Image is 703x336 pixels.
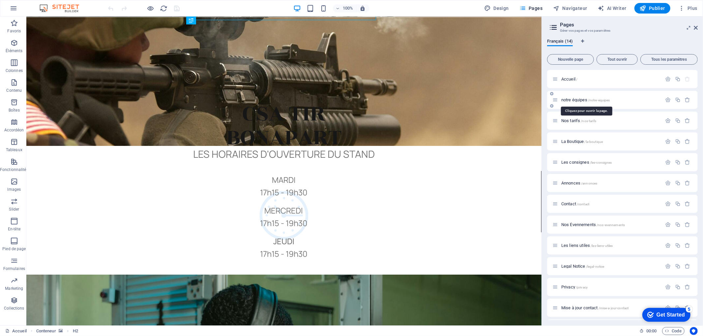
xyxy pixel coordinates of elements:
span: /mise-a-jour-contact [599,306,629,310]
div: Mise à jour contact/mise-a-jour-contact [559,306,662,310]
h2: Pages [560,22,698,28]
div: Paramètres [665,97,671,103]
span: Cliquez pour ouvrir la page. [561,201,589,206]
span: /privacy [576,286,588,289]
span: Cliquez pour ouvrir la page. [561,77,577,82]
div: Supprimer [685,139,690,144]
span: Tous les paramètres [643,57,695,61]
p: Collections [4,306,24,311]
div: notre équipes/notre-equipes [559,98,662,102]
span: /contact [577,202,589,206]
div: Supprimer [685,284,690,290]
div: Dupliquer [675,118,681,123]
p: Images [8,187,21,192]
i: Actualiser la page [160,5,168,12]
span: AI Writer [598,5,627,12]
button: Usercentrics [690,327,698,335]
nav: breadcrumb [36,327,78,335]
span: Cliquez pour ouvrir la page. [561,264,604,269]
h6: Durée de la session [639,327,657,335]
span: Cliquez pour ouvrir la page. [561,222,625,227]
div: Les liens utiles/les-liens-utiles [559,243,662,248]
div: Supprimer [685,222,690,227]
i: Lors du redimensionnement, ajuster automatiquement le niveau de zoom en fonction de l'appareil sé... [360,5,366,11]
div: Paramètres [665,118,671,123]
span: Cliquez pour ouvrir la page. [561,305,629,310]
h3: Gérer vos pages et vos paramètres [560,28,685,34]
div: Accueil/ [559,77,662,81]
div: Get Started [19,7,48,13]
div: Design (Ctrl+Alt+Y) [482,3,512,14]
span: notre équipes [561,97,610,102]
div: Supprimer [685,201,690,207]
button: Nouvelle page [547,54,594,65]
div: Get Started 5 items remaining, 0% complete [5,3,53,17]
div: Privacy/privacy [559,285,662,289]
span: Cliquez pour ouvrir la page. [561,139,603,144]
span: Plus [678,5,697,12]
span: Français (14) [547,37,573,47]
span: Code [665,327,682,335]
span: Nouvelle page [550,57,591,61]
button: Tous les paramètres [640,54,698,65]
p: Slider [9,207,19,212]
span: Cliquez pour ouvrir la page. [561,285,588,289]
button: Navigateur [550,3,590,14]
span: Navigateur [553,5,587,12]
div: Nos Évennements/nos-evennements [559,222,662,227]
span: Publier [640,5,665,12]
div: Supprimer [685,263,690,269]
button: Pages [517,3,545,14]
span: Pages [519,5,542,12]
button: Tout ouvrir [597,54,638,65]
button: 100% [333,4,356,12]
span: Cliquez pour sélectionner. Double-cliquez pour modifier. [36,327,56,335]
div: Paramètres [665,201,671,207]
div: Onglets langues [547,39,698,51]
div: Dupliquer [675,222,681,227]
div: Paramètres [665,180,671,186]
div: 5 [49,1,55,8]
button: Plus [676,3,700,14]
div: Contact/contact [559,202,662,206]
div: Les consignes/les-consignes [559,160,662,164]
div: Paramètres [665,222,671,227]
div: Dupliquer [675,284,681,290]
div: Dupliquer [675,263,681,269]
div: Annonces/annonces [559,181,662,185]
div: Dupliquer [675,97,681,103]
p: En-tête [8,226,20,232]
span: Cliquez pour ouvrir la page. [561,181,597,185]
div: La page de départ ne peut pas être supprimée. [685,76,690,82]
div: Legal Notice/legal-notice [559,264,662,268]
div: Supprimer [685,118,690,123]
span: Design [484,5,509,12]
p: Marketing [5,286,23,291]
span: Cliquez pour ouvrir la page. [561,243,613,248]
span: /nos-tarifs [581,119,597,123]
div: Dupliquer [675,76,681,82]
div: Paramètres [665,263,671,269]
span: /nos-evennements [597,223,625,227]
div: Supprimer [685,159,690,165]
span: 00 00 [646,327,657,335]
p: Tableaux [6,147,22,152]
p: Formulaires [3,266,25,271]
div: Dupliquer [675,139,681,144]
button: Cliquez ici pour quitter le mode Aperçu et poursuivre l'édition. [147,4,155,12]
div: Paramètres [665,139,671,144]
p: Accordéon [4,127,24,133]
p: Pied de page [2,246,26,252]
span: /notre-equipes [588,98,610,102]
span: / [576,78,577,81]
h6: 100% [343,4,353,12]
p: Favoris [7,28,21,34]
p: Éléments [6,48,22,53]
div: Paramètres [665,159,671,165]
span: /les-consignes [590,161,612,164]
button: Publier [634,3,670,14]
span: Cliquez pour sélectionner. Double-cliquez pour modifier. [73,327,78,335]
i: Cet élément contient un arrière-plan. [59,329,63,333]
p: Boîtes [9,108,20,113]
div: Nos tarifs/nos-tarifs [559,118,662,123]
